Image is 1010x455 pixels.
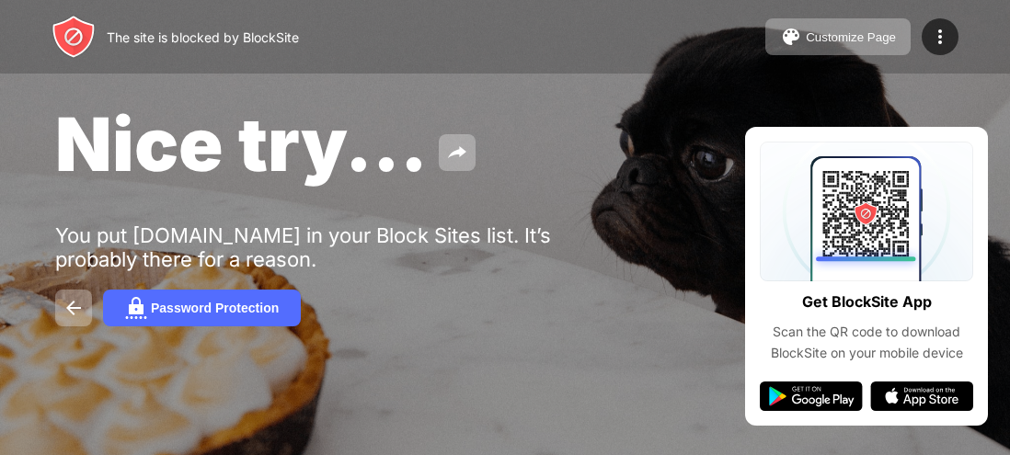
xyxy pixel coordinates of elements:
img: menu-icon.svg [929,26,951,48]
div: You put [DOMAIN_NAME] in your Block Sites list. It’s probably there for a reason. [55,223,624,271]
div: Customize Page [806,30,896,44]
iframe: Banner [55,223,490,433]
img: pallet.svg [780,26,802,48]
img: share.svg [446,142,468,164]
button: Customize Page [765,18,911,55]
span: Nice try... [55,99,428,188]
div: The site is blocked by BlockSite [107,29,299,45]
img: header-logo.svg [52,15,96,59]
